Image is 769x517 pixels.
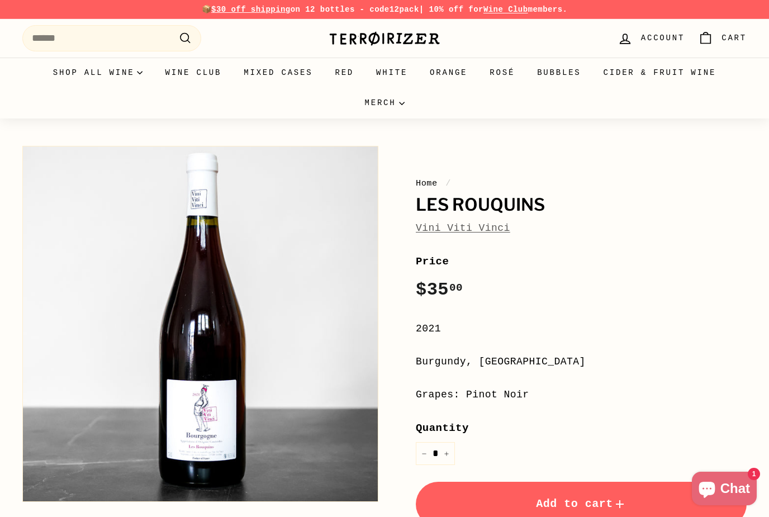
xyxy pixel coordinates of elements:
a: Orange [419,58,478,88]
label: Quantity [416,420,747,437]
summary: Merch [353,88,415,118]
label: Price [416,253,747,270]
h1: Les Rouquins [416,196,747,215]
span: $35 [416,279,463,300]
a: Cart [691,22,753,55]
span: / [443,178,454,188]
input: quantity [416,442,455,465]
a: Vini Viti Vinci [416,222,510,234]
a: Cider & Fruit Wine [592,58,728,88]
div: Burgundy, [GEOGRAPHIC_DATA] [416,354,747,370]
span: Cart [721,32,747,44]
p: 📦 on 12 bottles - code | 10% off for members. [22,3,747,16]
sup: 00 [449,282,463,294]
a: Wine Club [483,5,528,14]
button: Reduce item quantity by one [416,442,433,465]
a: Red [324,58,365,88]
inbox-online-store-chat: Shopify online store chat [689,472,760,508]
a: Rosé [478,58,526,88]
a: Mixed Cases [232,58,324,88]
summary: Shop all wine [42,58,154,88]
a: Account [611,22,691,55]
button: Increase item quantity by one [438,442,455,465]
span: Add to cart [536,497,626,510]
span: $30 off shipping [211,5,291,14]
div: 2021 [416,321,747,337]
strong: 12pack [390,5,419,14]
a: Home [416,178,438,188]
div: Grapes: Pinot Noir [416,387,747,403]
a: Wine Club [154,58,232,88]
span: Account [641,32,685,44]
a: White [365,58,419,88]
nav: breadcrumbs [416,177,747,190]
a: Bubbles [526,58,592,88]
